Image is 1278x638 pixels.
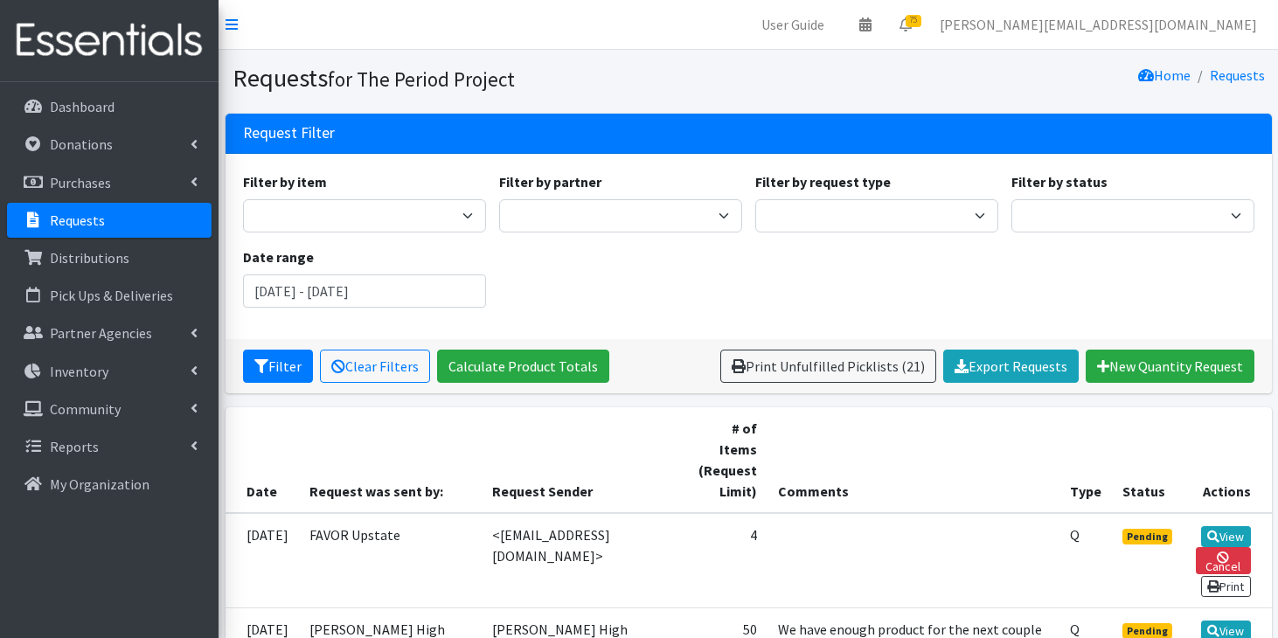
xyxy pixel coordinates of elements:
p: Partner Agencies [50,324,152,342]
p: Pick Ups & Deliveries [50,287,173,304]
p: My Organization [50,475,149,493]
a: Requests [1210,66,1265,84]
th: Actions [1185,407,1272,513]
a: [PERSON_NAME][EMAIL_ADDRESS][DOMAIN_NAME] [926,7,1271,42]
a: Print Unfulfilled Picklists (21) [720,350,936,383]
small: for The Period Project [328,66,515,92]
td: FAVOR Upstate [299,513,482,608]
label: Filter by partner [499,171,601,192]
h3: Request Filter [243,124,335,142]
a: 75 [886,7,926,42]
a: Pick Ups & Deliveries [7,278,212,313]
a: User Guide [747,7,838,42]
a: Community [7,392,212,426]
label: Filter by item [243,171,327,192]
p: Purchases [50,174,111,191]
a: Donations [7,127,212,162]
a: Reports [7,429,212,464]
a: Export Requests [943,350,1079,383]
th: Status [1112,407,1185,513]
p: Distributions [50,249,129,267]
th: Type [1059,407,1112,513]
td: 4 [681,513,767,608]
p: Dashboard [50,98,115,115]
td: [DATE] [226,513,299,608]
th: Request Sender [482,407,681,513]
th: Request was sent by: [299,407,482,513]
a: Inventory [7,354,212,389]
a: Purchases [7,165,212,200]
a: Clear Filters [320,350,430,383]
p: Inventory [50,363,108,380]
a: Requests [7,203,212,238]
a: Partner Agencies [7,316,212,350]
p: Donations [50,135,113,153]
p: Community [50,400,121,418]
input: January 1, 2011 - December 31, 2011 [243,274,486,308]
label: Filter by request type [755,171,891,192]
abbr: Quantity [1070,526,1080,544]
abbr: Quantity [1070,621,1080,638]
p: Requests [50,212,105,229]
a: Home [1138,66,1191,84]
a: Print [1201,576,1251,597]
th: Date [226,407,299,513]
label: Filter by status [1011,171,1108,192]
span: 75 [906,15,921,27]
th: Comments [767,407,1059,513]
h1: Requests [233,63,742,94]
td: <[EMAIL_ADDRESS][DOMAIN_NAME]> [482,513,681,608]
a: Cancel [1196,547,1251,574]
p: Reports [50,438,99,455]
a: Dashboard [7,89,212,124]
label: Date range [243,246,314,267]
span: Pending [1122,529,1172,544]
a: Distributions [7,240,212,275]
img: HumanEssentials [7,11,212,70]
button: Filter [243,350,313,383]
a: New Quantity Request [1086,350,1254,383]
th: # of Items (Request Limit) [681,407,767,513]
a: My Organization [7,467,212,502]
a: Calculate Product Totals [437,350,609,383]
a: View [1201,526,1251,547]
